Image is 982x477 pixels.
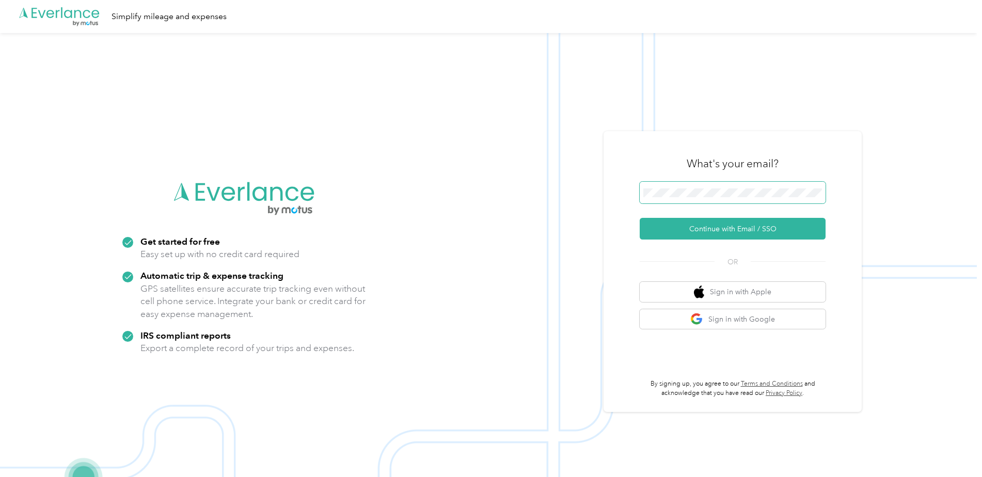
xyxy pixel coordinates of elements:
p: Export a complete record of your trips and expenses. [140,342,354,355]
a: Privacy Policy [766,389,802,397]
img: apple logo [694,285,704,298]
h3: What's your email? [687,156,779,171]
strong: Automatic trip & expense tracking [140,270,283,281]
button: google logoSign in with Google [640,309,826,329]
button: apple logoSign in with Apple [640,282,826,302]
span: OR [715,257,751,267]
p: Easy set up with no credit card required [140,248,299,261]
strong: Get started for free [140,236,220,247]
img: google logo [690,313,703,326]
div: Simplify mileage and expenses [112,10,227,23]
button: Continue with Email / SSO [640,218,826,240]
p: By signing up, you agree to our and acknowledge that you have read our . [640,379,826,397]
strong: IRS compliant reports [140,330,231,341]
p: GPS satellites ensure accurate trip tracking even without cell phone service. Integrate your bank... [140,282,366,321]
a: Terms and Conditions [741,380,803,388]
